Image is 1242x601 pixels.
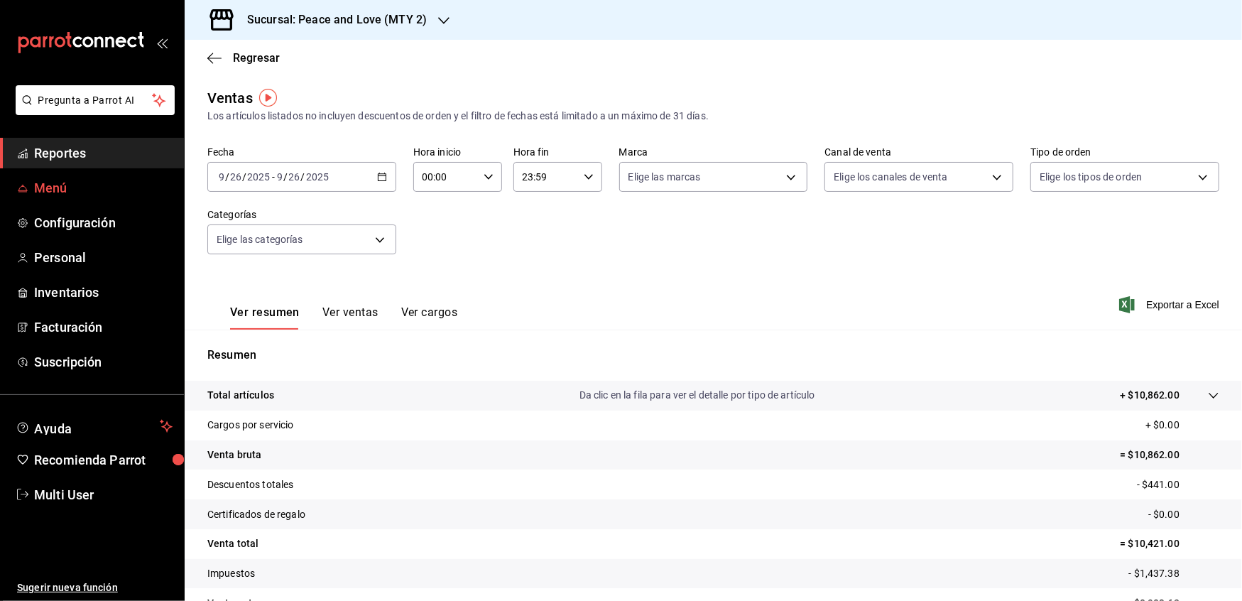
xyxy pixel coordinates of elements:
label: Fecha [207,148,396,158]
p: Descuentos totales [207,477,293,492]
p: Da clic en la fila para ver el detalle por tipo de artículo [579,388,815,403]
span: Pregunta a Parrot AI [38,93,153,108]
button: Ver cargos [401,305,458,330]
span: Facturación [34,318,173,337]
span: Reportes [34,144,173,163]
input: -- [276,171,283,183]
span: Personal [34,248,173,267]
span: Configuración [34,213,173,232]
p: Impuestos [207,566,255,581]
p: - $441.00 [1137,477,1219,492]
span: Multi User [34,485,173,504]
span: - [272,171,275,183]
label: Hora fin [513,148,602,158]
button: open_drawer_menu [156,37,168,48]
span: Elige las marcas [628,170,701,184]
span: Recomienda Parrot [34,450,173,470]
span: / [283,171,288,183]
label: Canal de venta [824,148,1013,158]
input: ---- [305,171,329,183]
input: -- [288,171,301,183]
img: Tooltip marker [259,89,277,107]
span: Elige los tipos de orden [1040,170,1142,184]
button: Pregunta a Parrot AI [16,85,175,115]
input: -- [229,171,242,183]
p: Venta bruta [207,448,261,462]
p: - $0.00 [1148,507,1219,522]
p: Cargos por servicio [207,418,294,433]
div: Los artículos listados no incluyen descuentos de orden y el filtro de fechas está limitado a un m... [207,109,1219,124]
label: Tipo de orden [1030,148,1219,158]
div: navigation tabs [230,305,457,330]
button: Ver ventas [322,305,378,330]
label: Categorías [207,210,396,220]
button: Exportar a Excel [1122,296,1219,313]
span: / [225,171,229,183]
p: - $1,437.38 [1129,566,1219,581]
h3: Sucursal: Peace and Love (MTY 2) [236,11,427,28]
p: = $10,421.00 [1120,536,1219,551]
span: Elige los canales de venta [834,170,947,184]
p: + $10,862.00 [1120,388,1180,403]
p: Certificados de regalo [207,507,305,522]
span: Suscripción [34,352,173,372]
span: Elige las categorías [217,232,303,247]
input: -- [218,171,225,183]
p: Total artículos [207,388,274,403]
span: Ayuda [34,418,154,435]
label: Hora inicio [413,148,502,158]
p: + $0.00 [1145,418,1219,433]
p: Venta total [207,536,258,551]
span: Regresar [233,51,280,65]
span: Sugerir nueva función [17,580,173,595]
button: Regresar [207,51,280,65]
button: Ver resumen [230,305,300,330]
span: Inventarios [34,283,173,302]
div: Ventas [207,87,253,109]
label: Marca [619,148,808,158]
a: Pregunta a Parrot AI [10,103,175,118]
p: = $10,862.00 [1120,448,1219,462]
input: ---- [246,171,271,183]
span: / [301,171,305,183]
p: Resumen [207,347,1219,364]
span: / [242,171,246,183]
span: Menú [34,178,173,197]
